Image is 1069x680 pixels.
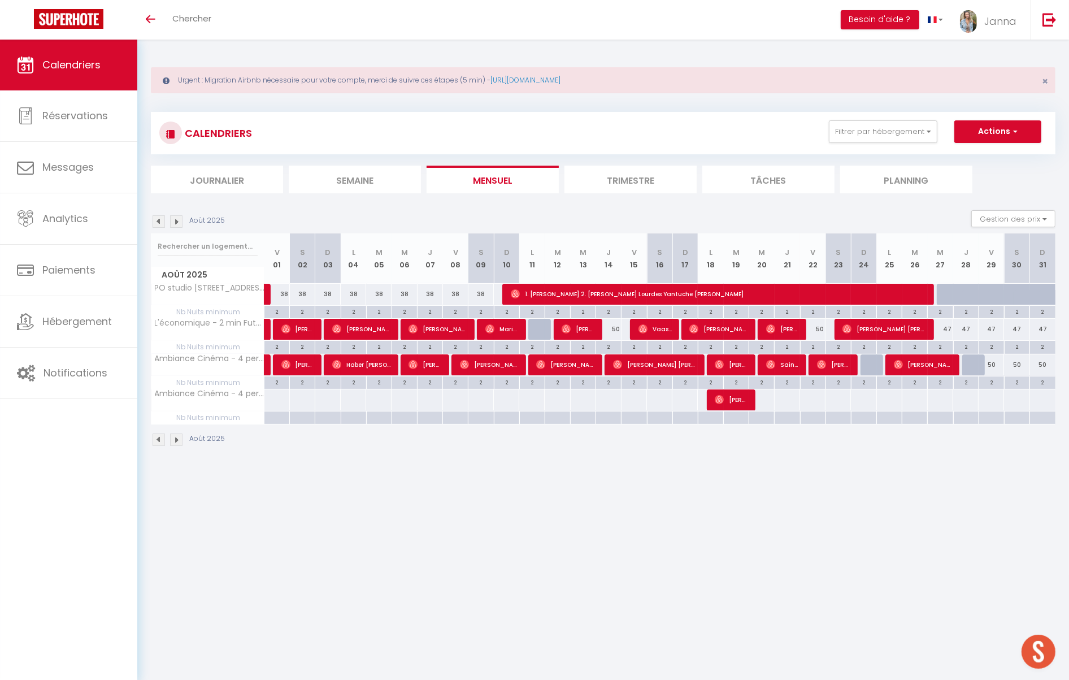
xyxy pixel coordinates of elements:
[596,306,621,317] div: 2
[366,284,392,305] div: 38
[504,247,510,258] abbr: D
[42,211,88,226] span: Analytics
[596,233,622,284] th: 14
[153,319,266,327] span: L'économique - 2 min Futuroscope Balcon & Parking
[332,318,392,340] span: [PERSON_NAME] [PERSON_NAME] Serié [PERSON_NAME] Serié [PERSON_NAME]
[418,306,442,317] div: 2
[800,233,825,284] th: 22
[571,306,596,317] div: 2
[1030,341,1055,352] div: 2
[42,58,101,72] span: Calendriers
[877,306,902,317] div: 2
[953,233,979,284] th: 28
[290,376,315,387] div: 2
[810,247,815,258] abbr: V
[911,247,918,258] abbr: M
[888,247,891,258] abbr: L
[392,376,417,387] div: 2
[554,247,561,258] abbr: M
[1040,247,1046,258] abbr: D
[1042,74,1048,88] span: ×
[606,247,611,258] abbr: J
[352,247,355,258] abbr: L
[325,247,331,258] abbr: D
[613,354,698,375] span: [PERSON_NAME] [PERSON_NAME], [PERSON_NAME]
[520,341,545,352] div: 2
[647,233,672,284] th: 16
[851,341,876,352] div: 2
[485,318,519,340] span: Marie-[PERSON_NAME] Marie-[PERSON_NAME] [PERSON_NAME] [PERSON_NAME] [PERSON_NAME]
[1005,306,1029,317] div: 2
[315,233,341,284] th: 03
[877,376,902,387] div: 2
[702,166,835,193] li: Tâches
[861,247,867,258] abbr: D
[749,306,774,317] div: 2
[151,267,264,283] span: Août 2025
[928,306,953,317] div: 2
[596,341,621,352] div: 2
[709,247,712,258] abbr: L
[494,341,519,352] div: 2
[290,284,315,305] div: 38
[801,306,825,317] div: 2
[468,306,493,317] div: 2
[290,233,315,284] th: 02
[290,341,315,352] div: 2
[902,341,927,352] div: 2
[1030,306,1055,317] div: 2
[392,284,417,305] div: 38
[673,306,698,317] div: 2
[428,247,432,258] abbr: J
[954,306,979,317] div: 2
[622,376,646,387] div: 2
[1004,233,1029,284] th: 30
[189,434,225,444] p: Août 2025
[894,354,953,375] span: [PERSON_NAME]
[392,233,417,284] th: 06
[724,341,749,352] div: 2
[1030,233,1055,284] th: 31
[468,233,494,284] th: 09
[826,376,851,387] div: 2
[264,284,290,305] div: 38
[315,341,340,352] div: 2
[785,247,790,258] abbr: J
[1005,341,1029,352] div: 2
[724,233,749,284] th: 19
[315,284,341,305] div: 38
[648,306,672,317] div: 2
[829,120,937,143] button: Filtrer par hébergement
[979,376,1004,387] div: 2
[758,247,765,258] abbr: M
[468,376,493,387] div: 2
[766,318,800,340] span: [PERSON_NAME]
[775,376,799,387] div: 2
[648,376,672,387] div: 2
[151,376,264,389] span: Nb Nuits minimum
[545,376,570,387] div: 2
[418,284,443,305] div: 38
[341,233,366,284] th: 04
[749,376,774,387] div: 2
[841,10,919,29] button: Besoin d'aide ?
[172,12,211,24] span: Chercher
[826,341,851,352] div: 2
[724,376,749,387] div: 2
[367,376,392,387] div: 2
[928,319,953,340] div: 47
[366,233,392,284] th: 05
[902,233,928,284] th: 26
[42,314,112,328] span: Hébergement
[42,109,108,123] span: Réservations
[672,233,698,284] th: 17
[376,247,383,258] abbr: M
[153,389,266,398] span: Ambiance Cinéma - 4 personnes - 5 min Futuroscope
[698,306,723,317] div: 2
[44,366,107,380] span: Notifications
[545,233,570,284] th: 12
[479,247,484,258] abbr: S
[151,166,283,193] li: Journalier
[622,306,646,317] div: 2
[289,166,421,193] li: Semaine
